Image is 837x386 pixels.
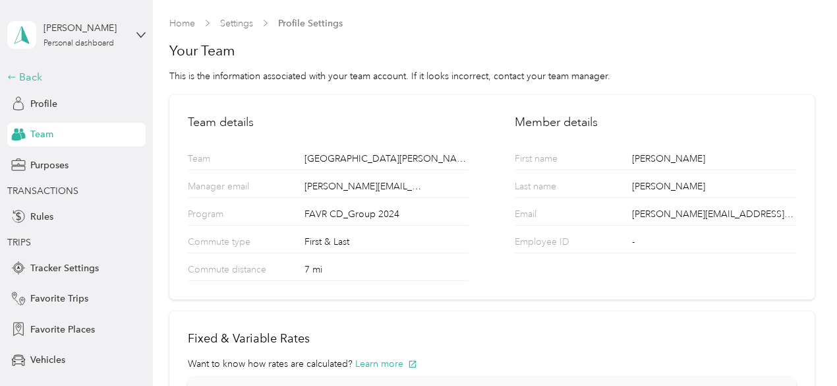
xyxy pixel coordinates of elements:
[278,16,343,30] span: Profile Settings
[30,158,69,172] span: Purposes
[7,69,139,85] div: Back
[30,210,53,224] span: Rules
[30,261,99,275] span: Tracker Settings
[30,97,57,111] span: Profile
[169,69,815,83] div: This is the information associated with your team account. If it looks incorrect, contact your te...
[30,127,53,141] span: Team
[188,179,289,197] p: Manager email
[355,357,417,371] button: Learn more
[632,152,796,170] div: [PERSON_NAME]
[188,263,289,280] p: Commute distance
[188,152,289,170] p: Team
[304,152,469,170] div: [GEOGRAPHIC_DATA][PERSON_NAME]
[515,113,795,131] h2: Member details
[43,21,126,35] div: [PERSON_NAME]
[763,312,837,386] iframe: Everlance-gr Chat Button Frame
[188,113,469,131] h2: Team details
[7,237,31,248] span: TRIPS
[632,179,796,197] div: [PERSON_NAME]
[30,292,88,306] span: Favorite Trips
[30,323,95,337] span: Favorite Places
[515,152,616,170] p: First name
[515,235,616,253] p: Employee ID
[220,18,253,29] a: Settings
[304,207,469,225] div: FAVR CD_Group 2024
[169,42,815,60] h1: Your Team
[632,207,796,225] div: [PERSON_NAME][EMAIL_ADDRESS][PERSON_NAME][DOMAIN_NAME]
[30,353,65,367] span: Vehicles
[304,179,428,193] span: [PERSON_NAME][EMAIL_ADDRESS][PERSON_NAME][DOMAIN_NAME]
[188,330,796,348] h2: Fixed & Variable Rates
[515,207,616,225] p: Email
[188,235,289,253] p: Commute type
[43,40,114,48] div: Personal dashboard
[304,235,469,253] div: First & Last
[7,185,78,197] span: TRANSACTIONS
[188,357,796,371] div: Want to know how rates are calculated?
[515,179,616,197] p: Last name
[632,235,796,253] div: -
[169,18,195,29] a: Home
[188,207,289,225] p: Program
[304,263,469,280] div: 7 mi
